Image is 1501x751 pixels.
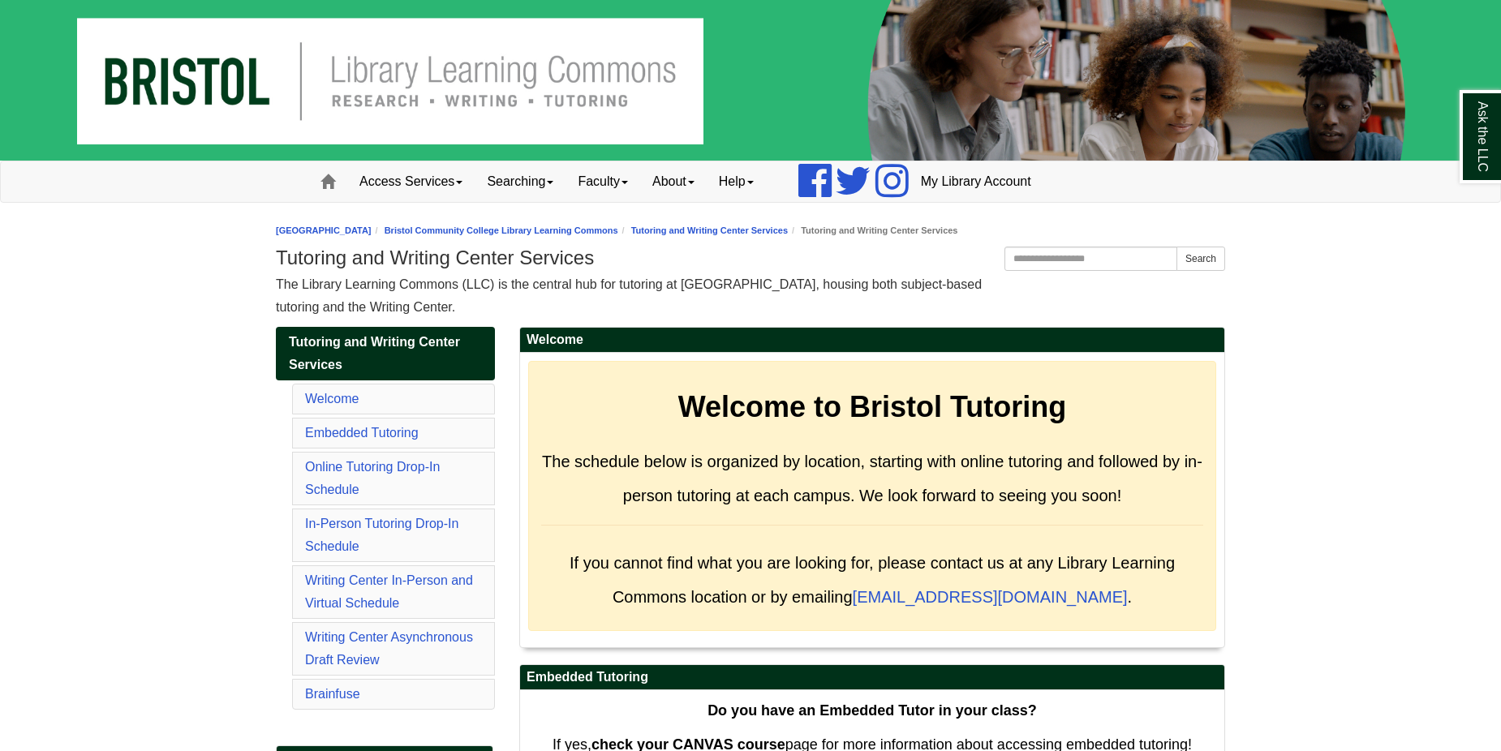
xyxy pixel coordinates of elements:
a: Online Tutoring Drop-In Schedule [305,460,440,496]
a: [GEOGRAPHIC_DATA] [276,225,372,235]
button: Search [1176,247,1225,271]
a: Tutoring and Writing Center Services [631,225,788,235]
span: Tutoring and Writing Center Services [289,335,460,371]
li: Tutoring and Writing Center Services [788,223,957,238]
a: Faculty [566,161,640,202]
a: Tutoring and Writing Center Services [276,327,495,380]
span: The Library Learning Commons (LLC) is the central hub for tutoring at [GEOGRAPHIC_DATA], housing ... [276,277,982,314]
a: Access Services [347,161,475,202]
a: Welcome [305,392,359,406]
a: About [640,161,707,202]
span: If you cannot find what you are looking for, please contact us at any Library Learning Commons lo... [570,554,1175,606]
a: [EMAIL_ADDRESS][DOMAIN_NAME] [853,588,1128,606]
h1: Tutoring and Writing Center Services [276,247,1225,269]
a: Writing Center In-Person and Virtual Schedule [305,573,473,610]
a: My Library Account [909,161,1043,202]
h2: Embedded Tutoring [520,665,1224,690]
a: In-Person Tutoring Drop-In Schedule [305,517,458,553]
a: Brainfuse [305,687,360,701]
a: Help [707,161,766,202]
strong: Welcome to Bristol Tutoring [678,390,1067,423]
nav: breadcrumb [276,223,1225,238]
span: The schedule below is organized by location, starting with online tutoring and followed by in-per... [542,453,1202,504]
h2: Welcome [520,328,1224,353]
a: Bristol Community College Library Learning Commons [385,225,618,235]
a: Embedded Tutoring [305,426,419,440]
a: Writing Center Asynchronous Draft Review [305,630,473,667]
a: Searching [475,161,566,202]
strong: Do you have an Embedded Tutor in your class? [707,702,1037,719]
